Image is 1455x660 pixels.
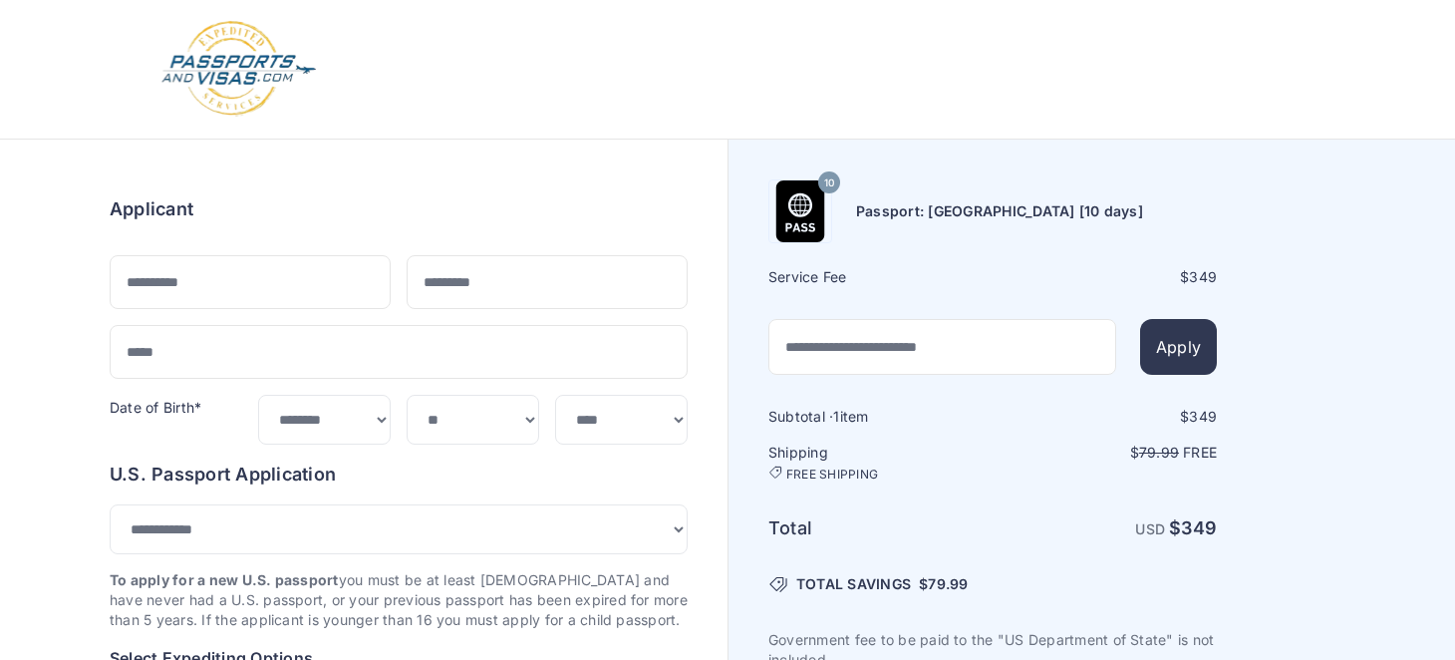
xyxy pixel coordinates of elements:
[110,399,201,416] label: Date of Birth*
[824,170,834,196] span: 10
[995,267,1217,287] div: $
[1189,268,1217,285] span: 349
[1135,520,1165,537] span: USD
[1140,319,1217,375] button: Apply
[768,443,991,483] h6: Shipping
[769,180,831,242] img: Product Name
[110,571,339,588] strong: To apply for a new U.S. passport
[768,267,991,287] h6: Service Fee
[1139,444,1179,461] span: 79.99
[1169,517,1217,538] strong: $
[768,407,991,427] h6: Subtotal · item
[919,574,968,594] span: $
[768,514,991,542] h6: Total
[159,20,318,119] img: Logo
[110,195,193,223] h6: Applicant
[796,574,911,594] span: TOTAL SAVINGS
[995,443,1217,463] p: $
[786,467,878,483] span: FREE SHIPPING
[1189,408,1217,425] span: 349
[833,408,839,425] span: 1
[995,407,1217,427] div: $
[110,461,688,489] h6: U.S. Passport Application
[1183,444,1217,461] span: Free
[856,201,1143,221] h6: Passport: [GEOGRAPHIC_DATA] [10 days]
[928,575,968,592] span: 79.99
[1181,517,1217,538] span: 349
[110,570,688,630] p: you must be at least [DEMOGRAPHIC_DATA] and have never had a U.S. passport, or your previous pass...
